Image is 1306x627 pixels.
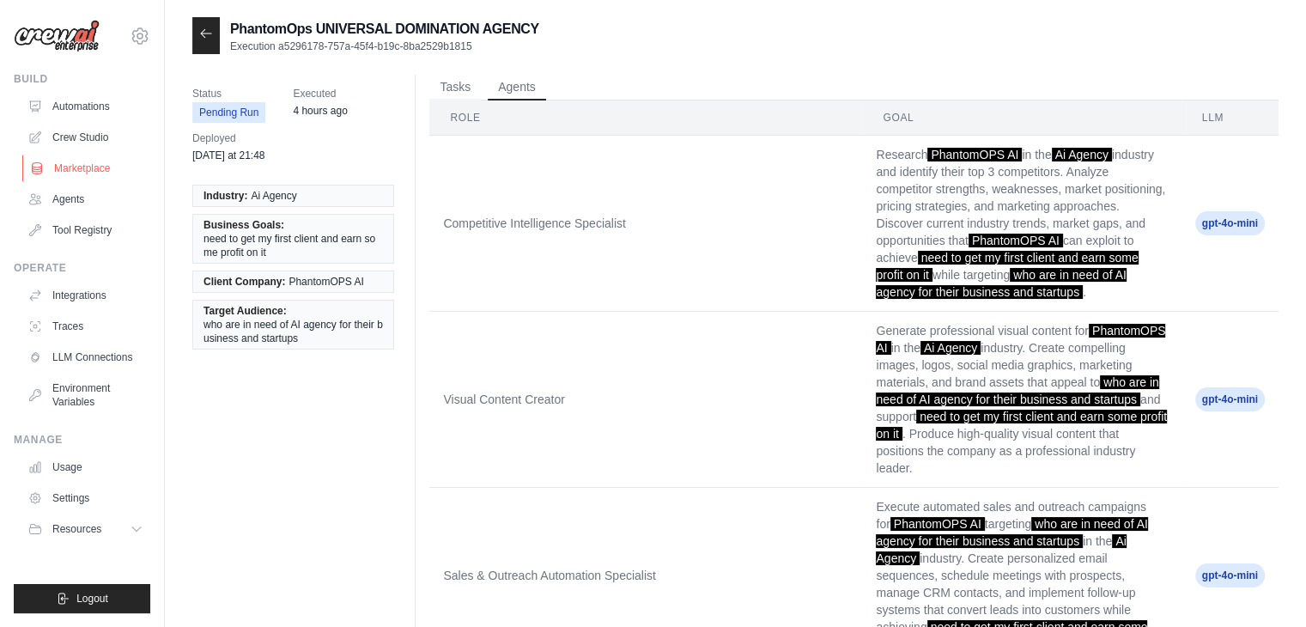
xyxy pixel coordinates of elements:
[230,19,539,40] h2: PhantomOps UNIVERSAL DOMINATION AGENCY
[969,234,1063,247] span: PhantomOPS AI
[192,149,265,161] time: August 23, 2025 at 21:48 IST
[429,312,862,488] td: Visual Content Creator
[21,515,150,543] button: Resources
[890,517,985,531] span: PhantomOPS AI
[192,85,265,102] span: Status
[293,85,347,102] span: Executed
[862,312,1181,488] td: Generate professional visual content for in the industry. Create compelling images, logos, social...
[22,155,152,182] a: Marketplace
[876,251,1138,282] span: need to get my first client and earn some profit on it
[21,484,150,512] a: Settings
[1195,387,1265,411] span: gpt-4o-mini
[21,344,150,371] a: LLM Connections
[14,584,150,613] button: Logout
[21,282,150,309] a: Integrations
[14,261,150,275] div: Operate
[251,189,296,203] span: Ai Agency
[21,124,150,151] a: Crew Studio
[203,275,285,289] span: Client Company:
[876,517,1147,548] span: who are in need of AI agency for their business and startups
[21,454,150,481] a: Usage
[876,375,1158,406] span: who are in need of AI agency for their business and startups
[230,40,539,53] p: Execution a5296178-757a-45f4-b19c-8ba2529b1815
[203,232,383,259] span: need to get my first client and earn some profit on it
[876,410,1167,441] span: need to get my first client and earn some profit on it
[76,592,108,606] span: Logout
[429,100,862,136] th: Role
[14,433,150,447] div: Manage
[429,75,481,100] button: Tasks
[1195,211,1265,235] span: gpt-4o-mini
[862,136,1181,312] td: Research in the industry and identify their top 3 competitors. Analyze competitor strengths, weak...
[862,100,1181,136] th: Goal
[21,186,150,213] a: Agents
[203,318,383,345] span: who are in need of AI agency for their business and startups
[920,341,981,355] span: Ai Agency
[14,72,150,86] div: Build
[927,148,1022,161] span: PhantomOPS AI
[1220,545,1306,627] iframe: Chat Widget
[1052,148,1112,161] span: Ai Agency
[289,275,363,289] span: PhantomOPS AI
[192,130,265,147] span: Deployed
[429,136,862,312] td: Competitive Intelligence Specialist
[876,268,1126,299] span: who are in need of AI agency for their business and startups
[488,75,546,100] button: Agents
[192,102,265,123] span: Pending Run
[203,189,247,203] span: Industry:
[21,93,150,120] a: Automations
[203,218,284,232] span: Business Goals:
[1181,100,1279,136] th: LLM
[1195,563,1265,587] span: gpt-4o-mini
[14,20,100,52] img: Logo
[21,313,150,340] a: Traces
[293,105,347,117] time: August 28, 2025 at 15:26 IST
[21,374,150,416] a: Environment Variables
[203,304,287,318] span: Target Audience:
[52,522,101,536] span: Resources
[21,216,150,244] a: Tool Registry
